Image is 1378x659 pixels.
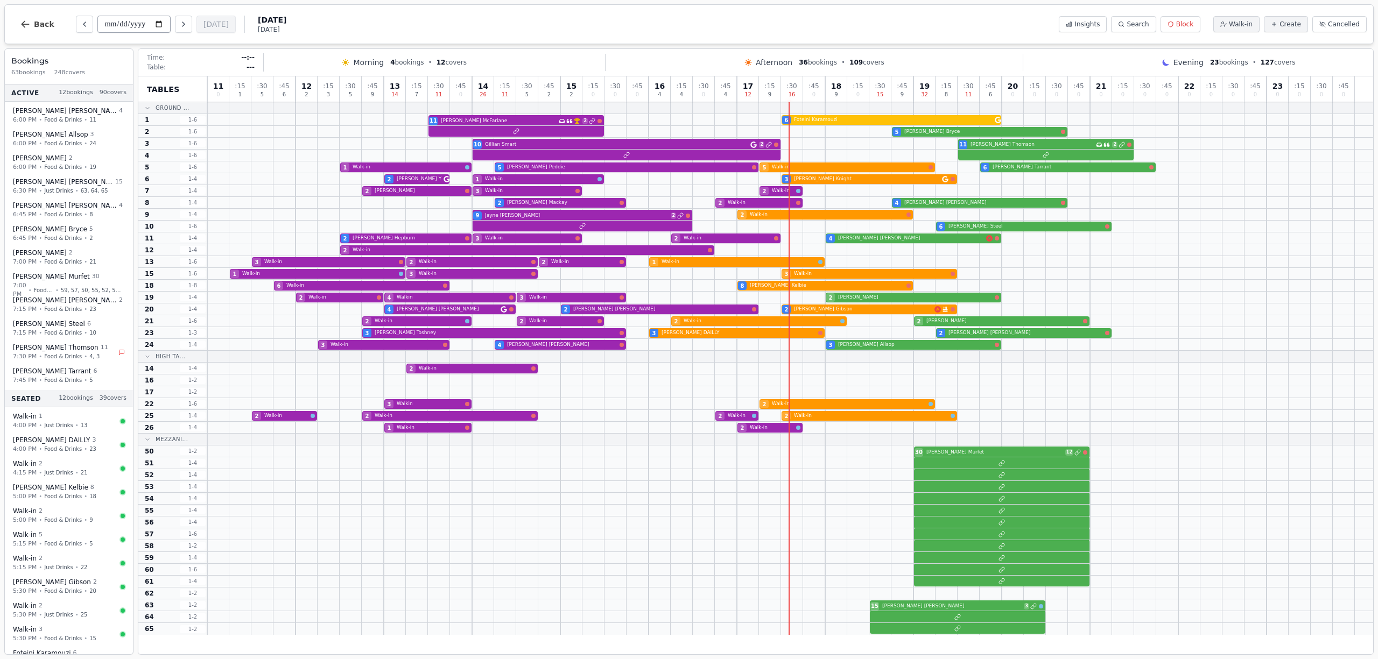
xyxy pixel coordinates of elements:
button: Previous day [76,16,93,33]
span: 2 [305,92,308,97]
span: 0 [614,92,617,97]
span: : 30 [345,83,355,89]
span: Foteini Karamouzi [13,649,71,657]
span: • [84,352,87,360]
span: • [84,540,87,548]
span: Afternoon [756,57,792,68]
span: [PERSON_NAME] [PERSON_NAME] [13,107,117,115]
span: • [39,116,42,124]
span: Food & Drinks [44,234,82,242]
span: Just Drinks [44,563,73,571]
span: bookings [1210,58,1248,67]
span: 4 [390,59,395,66]
span: : 30 [522,83,532,89]
span: : 15 [588,83,598,89]
button: Cancelled [1312,16,1367,32]
button: Create [1264,16,1308,32]
span: 2 [547,92,551,97]
span: [DATE] [258,25,286,34]
span: : 30 [963,83,973,89]
span: : 30 [1228,83,1238,89]
span: 21 [89,258,96,266]
span: 22 [81,563,88,571]
span: [PERSON_NAME] [13,154,67,162]
span: covers [849,58,884,67]
span: bookings [390,58,424,67]
button: [DATE] [196,16,236,33]
span: Walk-in [1229,20,1253,29]
span: 3 [39,625,43,634]
span: 6 [283,92,286,97]
span: 12 [437,59,446,66]
span: 20 [89,587,96,595]
span: 5:30 PM [13,634,37,643]
span: : 45 [367,83,377,89]
span: [PERSON_NAME] DAILLY [13,436,90,444]
span: : 15 [1206,83,1216,89]
span: Walk-in [13,459,37,468]
span: : 15 [500,83,510,89]
span: 0 [216,92,220,97]
span: Food & Drinks [44,634,82,642]
span: 1 [39,412,43,421]
span: Food & Drinks [44,587,82,595]
span: 5 [39,530,43,540]
span: Evening [1173,57,1204,68]
button: Block [1161,16,1200,32]
span: 15 [89,634,96,642]
span: 8 [90,483,94,492]
span: Walk-in [13,412,37,421]
span: 6:45 PM [13,233,37,243]
span: • [841,58,845,67]
span: 5 [89,376,93,384]
span: 24 [89,139,96,147]
span: 7:45 PM [13,375,37,385]
span: 16 [655,82,665,90]
button: [PERSON_NAME] Gibson25:30 PM•Food & Drinks•20 [7,574,131,599]
span: • [84,163,87,171]
span: 6 [94,367,97,376]
span: Food & Drinks [34,286,53,294]
button: [PERSON_NAME] Steel67:15 PM•Food & Drinks•10 [7,316,131,341]
span: Food & Drinks [44,376,82,384]
span: 20 [1008,82,1018,90]
span: 4 [119,201,123,210]
span: 23 [1210,59,1219,66]
span: [PERSON_NAME] [PERSON_NAME] [13,178,113,186]
button: Next day [175,16,192,33]
span: Just Drinks [44,187,73,195]
span: 26 [480,92,487,97]
span: • [1253,58,1256,67]
span: 12 [301,82,312,90]
span: 9 [89,516,93,524]
span: : 15 [676,83,686,89]
span: 2 [570,92,573,97]
button: Walk-in 55:15 PM•Food & Drinks•5 [7,527,131,552]
span: 11 [89,116,96,124]
span: : 15 [1294,83,1304,89]
span: 6 [87,320,91,329]
span: --- [247,63,255,72]
span: • [75,611,79,619]
span: 23 [89,305,96,313]
span: • [55,286,59,294]
span: • [39,329,42,337]
span: Create [1279,20,1301,29]
span: 5:00 PM [13,515,37,525]
span: Food & Drinks [44,163,82,171]
button: [PERSON_NAME] Thomson117:30 PM•Food & Drinks•4, 3 [7,339,131,365]
button: Back [11,11,63,37]
span: 11 [502,92,509,97]
button: [PERSON_NAME] DAILLY34:00 PM•Food & Drinks•23 [7,432,131,457]
span: : 30 [433,83,444,89]
button: Search [1111,16,1156,32]
span: 7:15 PM [13,304,37,314]
span: Food & Drinks [44,305,82,313]
span: • [84,116,87,124]
span: • [39,516,42,524]
button: Walk-in 25:15 PM•Just Drinks•22 [7,550,131,576]
span: 6:00 PM [13,139,37,148]
span: 11 [435,92,442,97]
span: 59, 57, 50, 55, 52, 58, 54, 60, 51, 53, 61, 56 [61,286,123,294]
span: : 45 [1338,83,1348,89]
